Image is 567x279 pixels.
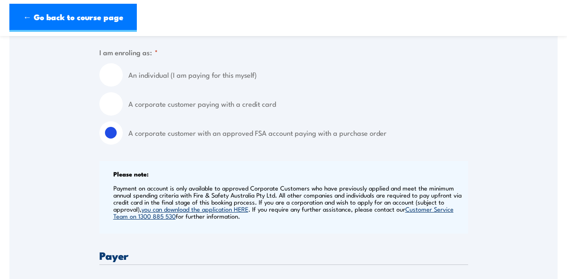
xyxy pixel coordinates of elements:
[128,92,468,116] label: A corporate customer paying with a credit card
[113,184,466,220] p: Payment on account is only available to approved Corporate Customers who have previously applied ...
[113,169,149,178] b: Please note:
[99,47,158,58] legend: I am enroling as:
[128,63,468,87] label: An individual (I am paying for this myself)
[113,205,454,220] a: Customer Service Team on 1300 885 530
[128,121,468,145] label: A corporate customer with an approved FSA account paying with a purchase order
[9,4,137,32] a: ← Go back to course page
[142,205,248,213] a: you can download the application HERE
[99,250,468,261] h3: Payer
